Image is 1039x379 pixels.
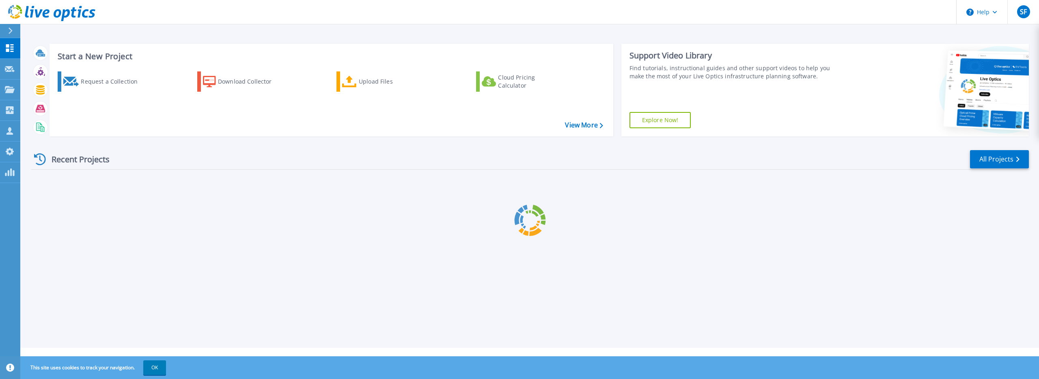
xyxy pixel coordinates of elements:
[629,50,840,61] div: Support Video Library
[498,73,563,90] div: Cloud Pricing Calculator
[1020,9,1027,15] span: SF
[629,64,840,80] div: Find tutorials, instructional guides and other support videos to help you make the most of your L...
[629,112,691,128] a: Explore Now!
[359,73,424,90] div: Upload Files
[58,52,603,61] h3: Start a New Project
[336,71,427,92] a: Upload Files
[81,73,146,90] div: Request a Collection
[970,150,1029,168] a: All Projects
[565,121,603,129] a: View More
[218,73,283,90] div: Download Collector
[31,149,121,169] div: Recent Projects
[197,71,288,92] a: Download Collector
[476,71,567,92] a: Cloud Pricing Calculator
[143,360,166,375] button: OK
[22,360,166,375] span: This site uses cookies to track your navigation.
[58,71,148,92] a: Request a Collection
